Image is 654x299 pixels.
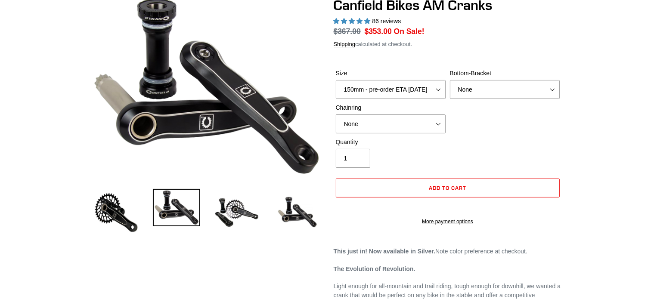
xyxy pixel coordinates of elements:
span: On Sale! [394,26,425,37]
button: Add to cart [336,179,560,197]
img: Load image into Gallery viewer, CANFIELD-AM_DH-CRANKS [273,189,321,236]
a: More payment options [336,218,560,225]
img: Load image into Gallery viewer, Canfield Cranks [153,189,200,227]
label: Size [336,69,446,78]
label: Chainring [336,103,446,112]
span: 86 reviews [372,18,401,25]
strong: The Evolution of Revolution. [334,265,415,272]
strong: This just in! Now available in Silver. [334,248,436,255]
div: calculated at checkout. [334,40,562,49]
p: Note color preference at checkout. [334,247,562,256]
span: 4.97 stars [334,18,372,25]
span: $353.00 [365,27,392,36]
a: Shipping [334,41,356,48]
label: Bottom-Bracket [450,69,560,78]
s: $367.00 [334,27,361,36]
img: Load image into Gallery viewer, Canfield Bikes AM Cranks [213,189,260,236]
span: Add to cart [429,185,466,191]
label: Quantity [336,138,446,147]
img: Load image into Gallery viewer, Canfield Bikes AM Cranks [93,189,140,236]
